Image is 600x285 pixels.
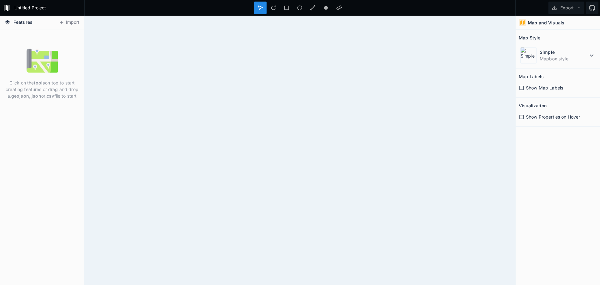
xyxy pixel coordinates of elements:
strong: .json [30,93,41,99]
img: empty [27,45,58,76]
p: Click on the on top to start creating features or drag and drop a , or file to start [5,79,79,99]
h4: Map and Visuals [528,19,564,26]
span: Show Properties on Hover [526,114,580,120]
strong: .csv [45,93,54,99]
strong: tools [34,80,45,85]
h2: Visualization [519,101,547,110]
h2: Map Style [519,33,540,43]
img: Simple [520,47,537,64]
span: Show Map Labels [526,84,563,91]
button: Export [548,2,584,14]
button: Import [56,18,82,28]
strong: .geojson [10,93,29,99]
dt: Simple [540,49,588,55]
h2: Map Labels [519,72,544,81]
dd: Mapbox style [540,55,588,62]
span: Features [13,19,32,25]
